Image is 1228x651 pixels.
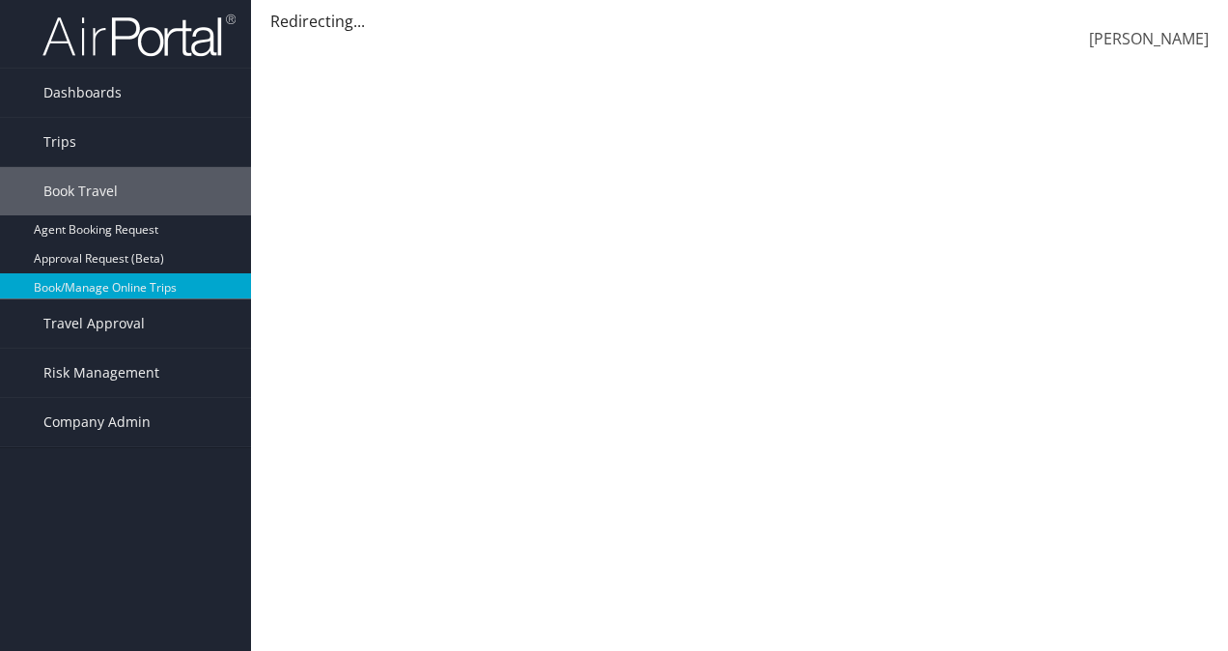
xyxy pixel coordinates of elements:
div: Redirecting... [270,10,1209,33]
span: Company Admin [43,398,151,446]
span: Trips [43,118,76,166]
span: [PERSON_NAME] [1089,28,1209,49]
span: Travel Approval [43,299,145,348]
span: Dashboards [43,69,122,117]
span: Book Travel [43,167,118,215]
span: Risk Management [43,349,159,397]
a: [PERSON_NAME] [1089,10,1209,70]
img: airportal-logo.png [42,13,236,58]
